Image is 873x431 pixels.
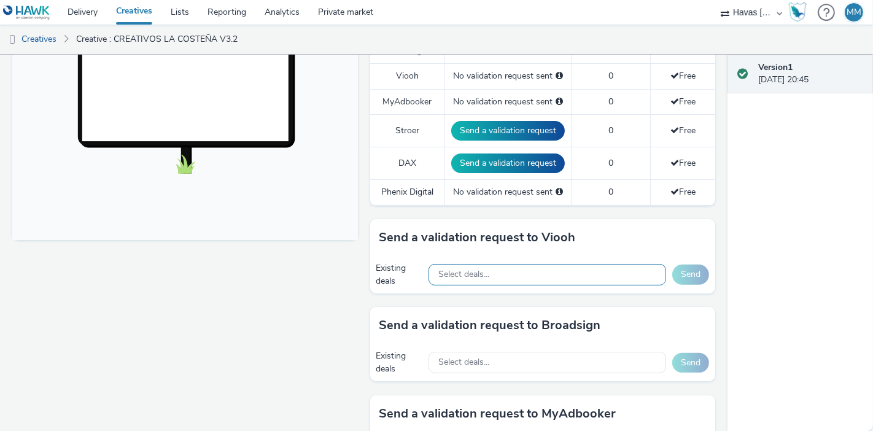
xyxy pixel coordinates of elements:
[3,5,50,20] img: undefined Logo
[608,125,613,136] span: 0
[670,70,696,82] span: Free
[608,157,613,169] span: 0
[451,121,565,141] button: Send a validation request
[788,2,812,22] a: Hawk Academy
[847,3,861,21] div: MM
[376,350,422,375] div: Existing deals
[608,45,613,56] span: 1
[115,38,230,244] img: Advertisement preview
[788,2,807,22] img: Hawk Academy
[376,262,422,287] div: Existing deals
[451,70,565,82] div: No validation request sent
[608,186,613,198] span: 0
[70,25,244,54] a: Creative : CREATIVOS LA COSTEÑA V3.2
[370,89,445,114] td: MyAdbooker
[438,357,489,368] span: Select deals...
[758,61,863,87] div: [DATE] 20:45
[379,405,616,423] h3: Send a validation request to MyAdbooker
[758,61,793,73] strong: Version 1
[670,45,696,56] span: Free
[670,125,696,136] span: Free
[370,115,445,147] td: Stroer
[608,96,613,107] span: 0
[670,96,696,107] span: Free
[556,96,564,108] div: Please select a deal below and click on Send to send a validation request to MyAdbooker.
[370,147,445,180] td: DAX
[370,180,445,205] td: Phenix Digital
[451,153,565,173] button: Send a validation request
[451,96,565,108] div: No validation request sent
[379,316,601,335] h3: Send a validation request to Broadsign
[370,64,445,89] td: Viooh
[672,265,709,284] button: Send
[556,70,564,82] div: Please select a deal below and click on Send to send a validation request to Viooh.
[6,34,18,46] img: dooh
[670,157,696,169] span: Free
[451,186,565,198] div: No validation request sent
[672,353,709,373] button: Send
[438,270,489,280] span: Select deals...
[556,186,564,198] div: Please select a deal below and click on Send to send a validation request to Phenix Digital.
[379,228,576,247] h3: Send a validation request to Viooh
[670,186,696,198] span: Free
[608,70,613,82] span: 0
